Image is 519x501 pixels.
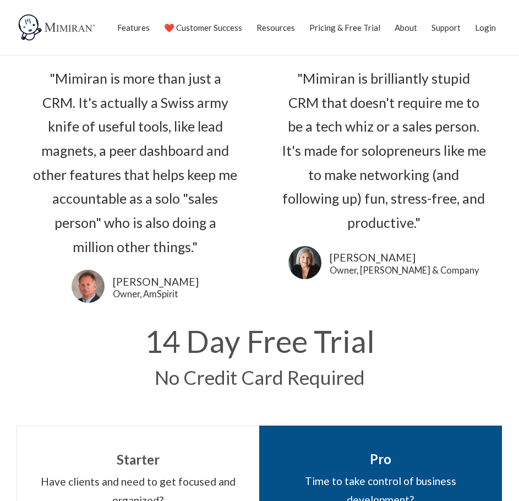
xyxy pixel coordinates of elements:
[431,14,461,41] a: Support
[33,368,486,387] h2: No Credit Card Required
[34,448,243,471] div: Starter
[256,14,295,41] a: Resources
[117,14,150,41] a: Features
[395,14,417,41] a: About
[288,246,321,279] img: Lori Karpman uses Mimiran CRM to grow her business
[72,270,105,303] img: Frank Agin
[475,14,496,41] a: Login
[113,274,199,290] a: [PERSON_NAME]
[309,14,380,41] a: Pricing & Free Trial
[330,250,479,266] a: [PERSON_NAME]
[164,14,242,41] a: ❤️ Customer Success
[17,14,99,41] img: Mimiran CRM
[33,67,238,259] div: "Mimiran is more than just a CRM. It's actually a Swiss army knife of useful tools, like lead mag...
[33,326,486,357] h1: 14 Day Free Trial
[330,266,479,275] a: Owner, [PERSON_NAME] & Company
[113,290,199,298] a: Owner, AmSpirit
[282,67,487,235] div: "Mimiran is brilliantly stupid CRM that doesn't require me to be a tech whiz or a sales person. I...
[276,448,486,471] div: Pro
